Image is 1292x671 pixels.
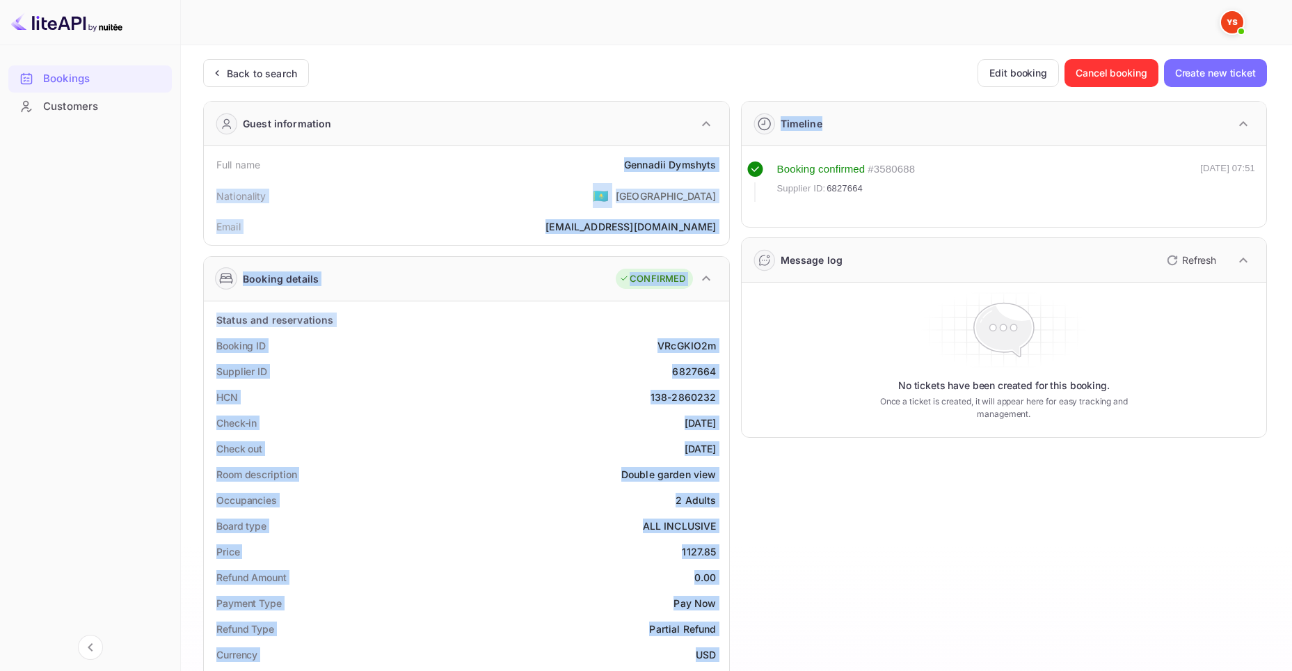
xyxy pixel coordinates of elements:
[216,313,333,327] div: Status and reservations
[593,183,609,208] span: United States
[216,390,238,404] div: HCN
[673,596,716,610] div: Pay Now
[43,71,165,87] div: Bookings
[863,395,1145,420] p: Once a ticket is created, it will appear here for easy tracking and management.
[781,116,822,131] div: Timeline
[898,379,1110,393] p: No tickets have been created for this booking.
[619,272,685,286] div: CONFIRMED
[676,493,716,507] div: 2 Adults
[216,219,241,234] div: Email
[216,647,257,662] div: Currency
[8,93,172,120] div: Customers
[216,157,260,172] div: Full name
[216,416,257,430] div: Check-in
[8,65,172,93] div: Bookings
[649,622,716,636] div: Partial Refund
[216,570,287,585] div: Refund Amount
[43,99,165,115] div: Customers
[243,116,332,131] div: Guest information
[78,635,103,660] button: Collapse navigation
[216,544,240,559] div: Price
[216,519,266,533] div: Board type
[1200,161,1255,202] div: [DATE] 07:51
[624,157,717,172] div: Gennadii Dymshyts
[216,467,296,482] div: Room description
[8,65,172,91] a: Bookings
[643,519,717,533] div: ALL INCLUSIVE
[216,364,267,379] div: Supplier ID
[1164,59,1267,87] button: Create new ticket
[1221,11,1243,33] img: Yandex Support
[672,364,716,379] div: 6827664
[545,219,716,234] div: [EMAIL_ADDRESS][DOMAIN_NAME]
[8,93,172,119] a: Customers
[1182,253,1216,267] p: Refresh
[227,66,297,81] div: Back to search
[827,182,863,196] span: 6827664
[696,647,716,662] div: USD
[868,161,915,177] div: # 3580688
[11,11,122,33] img: LiteAPI logo
[777,182,826,196] span: Supplier ID:
[685,441,717,456] div: [DATE]
[216,622,274,636] div: Refund Type
[777,161,866,177] div: Booking confirmed
[657,338,716,353] div: VRcGKIO2m
[621,467,717,482] div: Double garden view
[243,271,319,286] div: Booking details
[216,596,282,610] div: Payment Type
[651,390,717,404] div: 138-2860232
[682,544,716,559] div: 1127.85
[1158,249,1222,271] button: Refresh
[216,189,266,203] div: Nationality
[781,253,843,267] div: Message log
[216,493,277,507] div: Occupancies
[1064,59,1158,87] button: Cancel booking
[694,570,717,585] div: 0.00
[978,59,1059,87] button: Edit booking
[216,441,262,456] div: Check out
[216,338,266,353] div: Booking ID
[616,189,717,203] div: [GEOGRAPHIC_DATA]
[685,416,717,430] div: [DATE]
